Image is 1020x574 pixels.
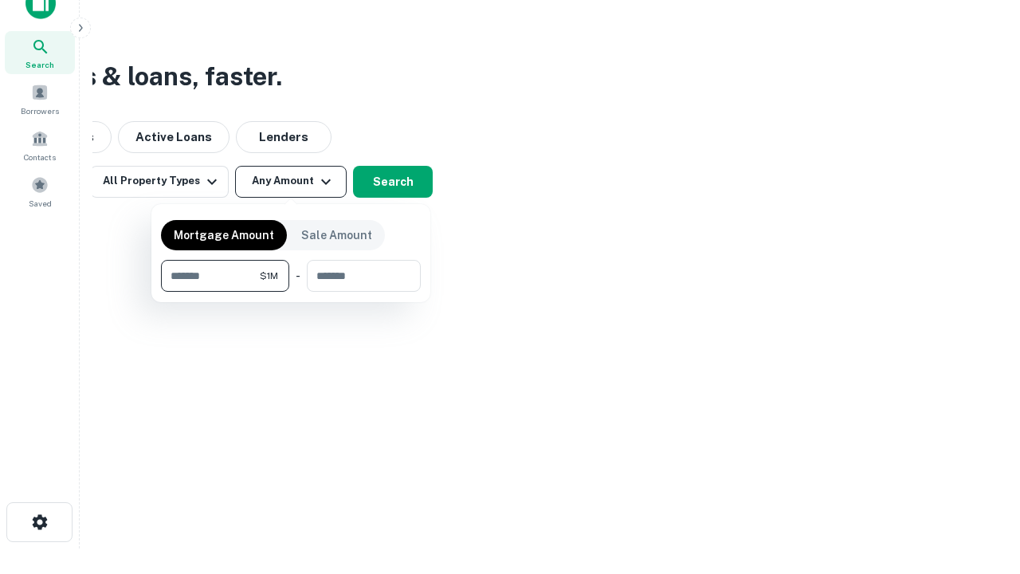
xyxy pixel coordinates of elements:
[260,269,278,283] span: $1M
[296,260,300,292] div: -
[301,226,372,244] p: Sale Amount
[174,226,274,244] p: Mortgage Amount
[940,446,1020,523] iframe: Chat Widget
